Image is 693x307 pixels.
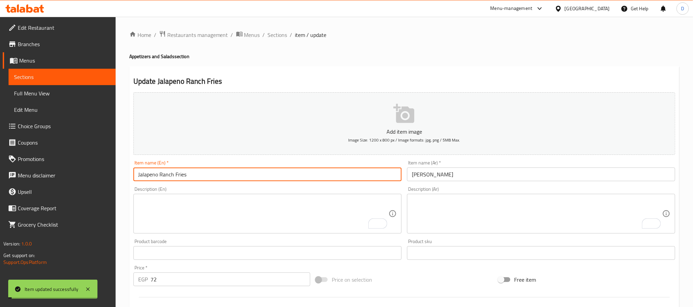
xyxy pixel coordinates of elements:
[412,198,662,230] textarea: To enrich screen reader interactions, please activate Accessibility in Grammarly extension settings
[3,239,20,248] span: Version:
[21,239,32,248] span: 1.0.0
[9,85,116,102] a: Full Menu View
[129,53,679,60] h4: Appetizers and Salads section
[167,31,228,39] span: Restaurants management
[3,52,116,69] a: Menus
[3,36,116,52] a: Branches
[295,31,327,39] span: item / update
[19,56,110,65] span: Menus
[9,102,116,118] a: Edit Menu
[3,118,116,134] a: Choice Groups
[133,168,402,181] input: Enter name En
[138,198,389,230] textarea: To enrich screen reader interactions, please activate Accessibility in Grammarly extension settings
[244,31,260,39] span: Menus
[565,5,610,12] div: [GEOGRAPHIC_DATA]
[3,184,116,200] a: Upsell
[3,167,116,184] a: Menu disclaimer
[138,275,148,283] p: EGP
[129,30,679,39] nav: breadcrumb
[14,73,110,81] span: Sections
[3,134,116,151] a: Coupons
[3,200,116,216] a: Coverage Report
[3,251,35,260] span: Get support on:
[9,69,116,85] a: Sections
[263,31,265,39] li: /
[3,216,116,233] a: Grocery Checklist
[144,128,665,136] p: Add item image
[154,31,156,39] li: /
[3,19,116,36] a: Edit Restaurant
[348,136,460,144] span: Image Size: 1200 x 800 px / Image formats: jpg, png / 5MB Max.
[681,5,684,12] span: D
[18,188,110,196] span: Upsell
[231,31,233,39] li: /
[159,30,228,39] a: Restaurants management
[3,151,116,167] a: Promotions
[14,89,110,97] span: Full Menu View
[18,221,110,229] span: Grocery Checklist
[268,31,287,39] a: Sections
[290,31,292,39] li: /
[18,171,110,179] span: Menu disclaimer
[18,155,110,163] span: Promotions
[236,30,260,39] a: Menus
[133,92,675,155] button: Add item imageImage Size: 1200 x 800 px / Image formats: jpg, png / 5MB Max.
[129,31,151,39] a: Home
[14,106,110,114] span: Edit Menu
[514,276,536,284] span: Free item
[18,24,110,32] span: Edit Restaurant
[18,122,110,130] span: Choice Groups
[491,4,533,13] div: Menu-management
[25,285,78,293] div: Item updated successfully
[151,272,310,286] input: Please enter price
[18,40,110,48] span: Branches
[3,258,47,267] a: Support.OpsPlatform
[133,76,675,86] h2: Update Jalapeno Ranch Fries
[407,168,675,181] input: Enter name Ar
[18,138,110,147] span: Coupons
[332,276,372,284] span: Price on selection
[133,246,402,260] input: Please enter product barcode
[407,246,675,260] input: Please enter product sku
[18,204,110,212] span: Coverage Report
